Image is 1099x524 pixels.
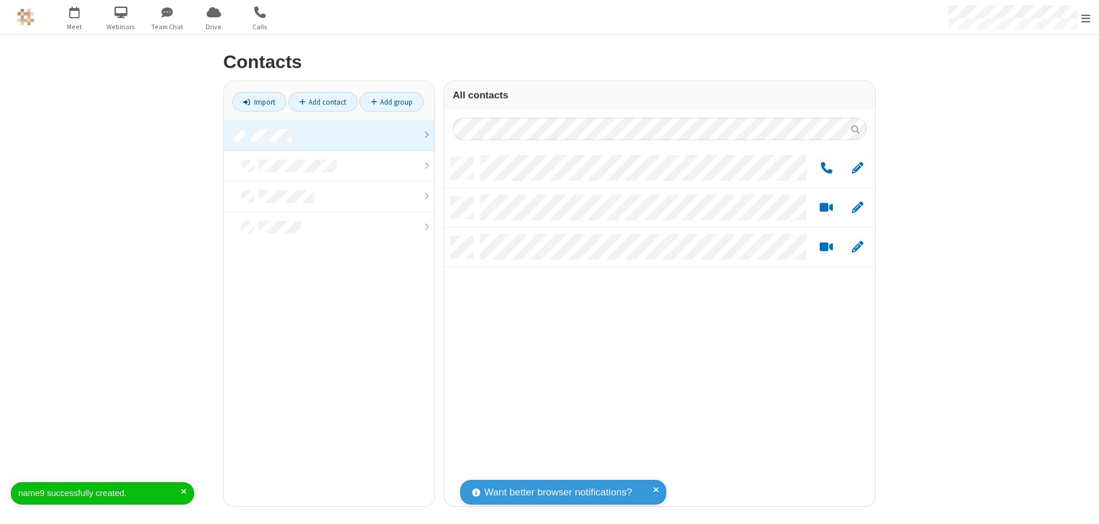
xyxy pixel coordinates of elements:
button: Call by phone [815,161,837,176]
span: Want better browser notifications? [484,485,632,500]
button: Start a video meeting [815,240,837,255]
button: Edit [846,201,868,215]
button: Edit [846,240,868,255]
button: Edit [846,161,868,176]
span: Meet [53,22,96,32]
div: grid [444,149,875,506]
h3: All contacts [453,90,867,101]
button: Start a video meeting [815,201,837,215]
span: Drive [192,22,235,32]
div: name9 successfully created. [18,487,181,500]
iframe: Chat [1070,494,1090,516]
img: QA Selenium DO NOT DELETE OR CHANGE [17,9,34,26]
a: Add contact [288,92,358,112]
span: Webinars [100,22,143,32]
span: Calls [239,22,282,32]
a: Add group [359,92,424,112]
span: Team Chat [146,22,189,32]
a: Import [232,92,286,112]
h2: Contacts [223,52,876,72]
